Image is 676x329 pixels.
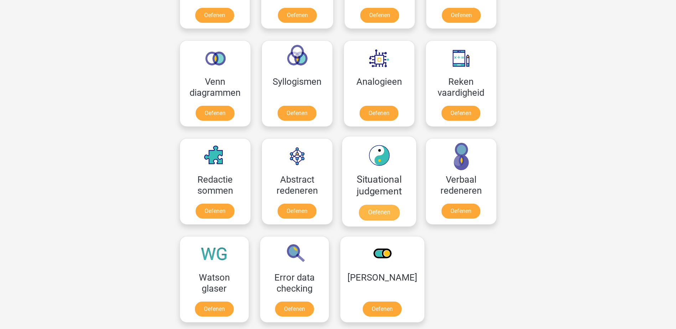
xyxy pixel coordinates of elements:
a: Oefenen [360,106,398,121]
a: Oefenen [442,204,480,219]
a: Oefenen [363,302,402,317]
a: Oefenen [358,205,399,220]
a: Oefenen [278,106,316,121]
a: Oefenen [195,8,234,23]
a: Oefenen [278,204,316,219]
a: Oefenen [275,302,314,317]
a: Oefenen [360,8,399,23]
a: Oefenen [278,8,317,23]
a: Oefenen [442,106,480,121]
a: Oefenen [442,8,481,23]
a: Oefenen [196,204,234,219]
a: Oefenen [196,106,234,121]
a: Oefenen [195,302,234,317]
